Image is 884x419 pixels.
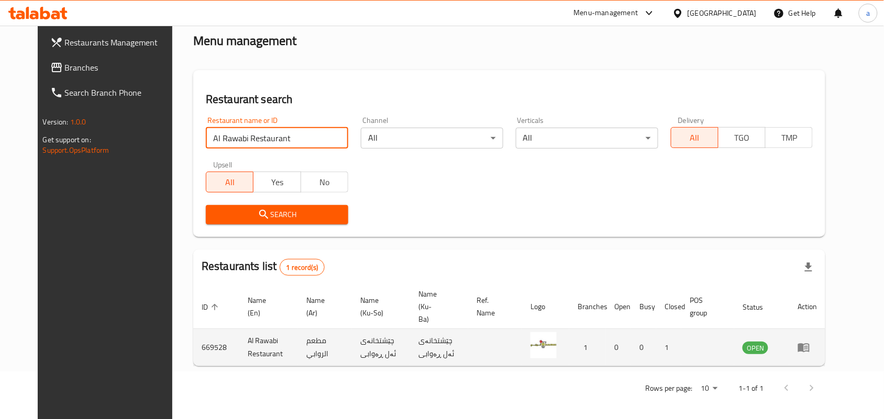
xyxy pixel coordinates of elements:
td: 0 [606,329,631,366]
a: Search Branch Phone [42,80,185,105]
button: Search [206,205,348,224]
div: All [361,128,503,149]
span: All [211,175,249,190]
button: TGO [718,127,766,148]
span: Name (Ar) [306,294,339,319]
td: 1 [569,329,606,366]
span: 1 record(s) [280,263,325,273]
td: 669528 [193,329,239,366]
div: All [516,128,658,149]
label: Delivery [678,117,704,124]
input: Search for restaurant name or ID.. [206,128,348,149]
h2: Restaurants list [202,258,325,276]
span: a [866,7,870,19]
td: مطعم الروابي [298,329,352,366]
span: Get support on: [43,133,91,146]
th: Branches [569,285,606,329]
span: Restaurants Management [65,36,177,49]
div: Total records count [280,259,325,276]
div: Rows per page: [697,381,722,397]
span: Search Branch Phone [65,86,177,99]
td: چێشتخانەی ئەل ڕەوابی [352,329,410,366]
span: OPEN [743,342,768,354]
span: No [305,175,344,190]
span: POS group [690,294,722,319]
span: All [676,130,714,145]
div: [GEOGRAPHIC_DATA] [688,7,757,19]
a: Support.OpsPlatform [43,143,109,157]
span: Name (En) [248,294,285,319]
th: Logo [522,285,569,329]
span: ID [202,301,222,313]
div: Menu-management [574,7,638,19]
span: Search [214,208,340,221]
span: Status [743,301,777,313]
span: Name (Ku-So) [360,294,397,319]
td: چێشتخانەی ئەل ڕەوابی [410,329,468,366]
td: 1 [656,329,681,366]
th: Busy [631,285,656,329]
span: 1.0.0 [70,115,86,129]
span: TMP [770,130,809,145]
div: Export file [796,255,821,280]
p: 1-1 of 1 [738,382,764,395]
th: Closed [656,285,681,329]
span: Yes [258,175,296,190]
div: Menu [798,341,817,354]
span: Name (Ku-Ba) [418,288,456,325]
button: TMP [765,127,813,148]
td: 0 [631,329,656,366]
span: Branches [65,61,177,74]
img: Al Rawabi Restaurant [531,332,557,358]
h2: Menu management [193,32,296,49]
p: Rows per page: [645,382,692,395]
button: Yes [253,172,301,192]
table: enhanced table [193,285,825,366]
button: All [671,127,719,148]
span: Ref. Name [477,294,510,319]
th: Action [789,285,825,329]
th: Open [606,285,631,329]
button: No [301,172,348,192]
td: Al Rawabi Restaurant [239,329,298,366]
span: TGO [723,130,761,145]
a: Restaurants Management [42,30,185,55]
label: Upsell [213,161,233,168]
span: Version: [43,115,69,129]
a: Branches [42,55,185,80]
h2: Restaurant search [206,92,813,107]
button: All [206,172,253,192]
